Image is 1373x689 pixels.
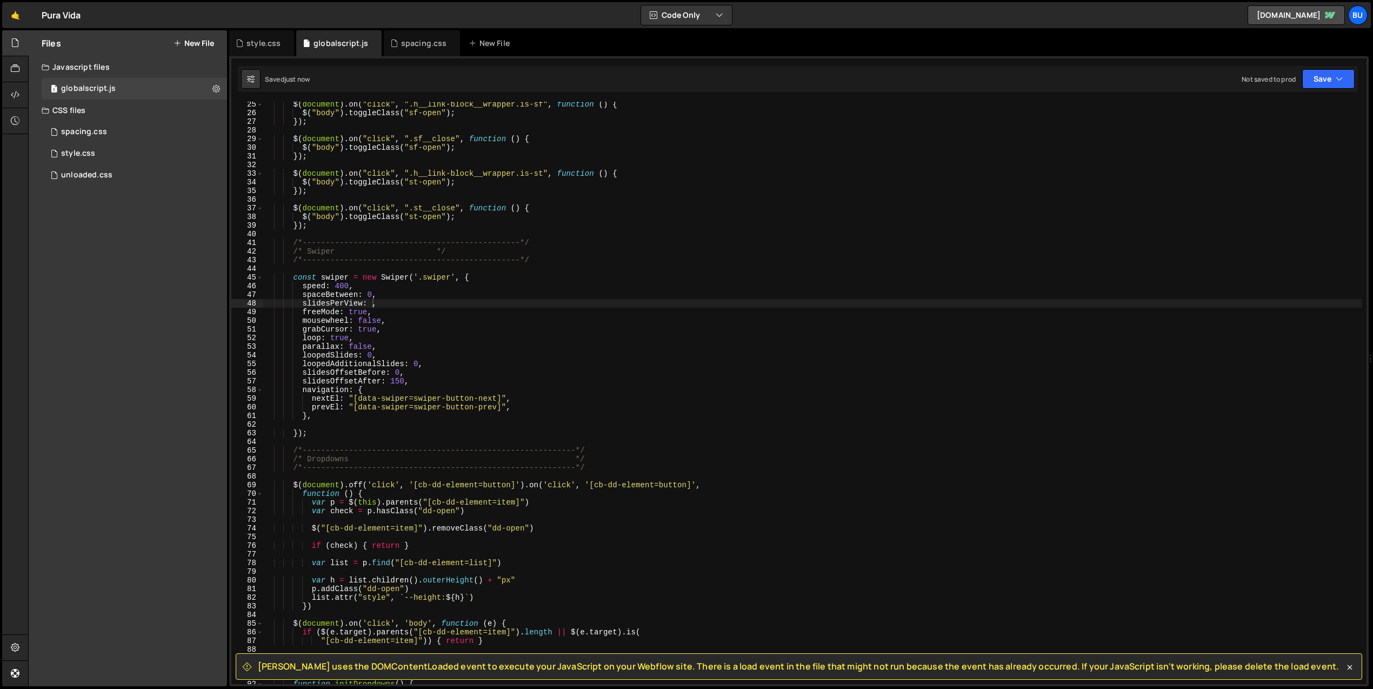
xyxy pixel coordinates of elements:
[231,593,263,602] div: 82
[231,221,263,230] div: 39
[42,37,61,49] h2: Files
[42,9,81,22] div: Pura Vida
[231,230,263,239] div: 40
[231,325,263,334] div: 51
[231,256,263,264] div: 43
[42,143,227,164] div: 16149/43398.css
[231,195,263,204] div: 36
[231,515,263,524] div: 73
[2,2,29,28] a: 🤙
[231,654,263,662] div: 89
[231,178,263,187] div: 34
[231,628,263,637] div: 86
[231,264,263,273] div: 44
[231,143,263,152] div: 30
[231,489,263,498] div: 70
[231,438,263,446] div: 64
[1248,5,1345,25] a: [DOMAIN_NAME]
[231,135,263,143] div: 29
[1348,5,1368,25] a: Bu
[231,481,263,489] div: 69
[51,85,57,94] span: 1
[231,213,263,221] div: 38
[231,273,263,282] div: 45
[42,121,227,143] div: 16149/43400.css
[231,334,263,342] div: 52
[231,187,263,195] div: 35
[231,533,263,541] div: 75
[231,602,263,611] div: 83
[231,239,263,247] div: 41
[231,662,263,671] div: 90
[231,507,263,515] div: 72
[231,472,263,481] div: 68
[1242,75,1296,84] div: Not saved to prod
[231,420,263,429] div: 62
[61,127,107,137] div: spacing.css
[231,377,263,386] div: 57
[231,463,263,472] div: 67
[231,316,263,325] div: 50
[231,247,263,256] div: 42
[231,567,263,576] div: 79
[258,660,1339,672] span: [PERSON_NAME] uses the DOMContentLoaded event to execute your JavaScript on your Webflow site. Th...
[231,446,263,455] div: 65
[231,169,263,178] div: 33
[231,161,263,169] div: 32
[61,84,116,94] div: globalscript.js
[231,308,263,316] div: 49
[284,75,310,84] div: just now
[61,149,95,158] div: style.css
[231,351,263,360] div: 54
[231,109,263,117] div: 26
[231,585,263,593] div: 81
[231,100,263,109] div: 25
[231,386,263,394] div: 58
[231,299,263,308] div: 48
[231,637,263,645] div: 87
[401,38,447,49] div: spacing.css
[231,559,263,567] div: 78
[231,680,263,688] div: 92
[231,152,263,161] div: 31
[246,38,281,49] div: style.css
[231,619,263,628] div: 85
[231,126,263,135] div: 28
[231,524,263,533] div: 74
[1302,69,1355,89] button: Save
[314,38,368,49] div: globalscript.js
[231,204,263,213] div: 37
[29,56,227,78] div: Javascript files
[231,671,263,680] div: 91
[231,368,263,377] div: 56
[231,394,263,403] div: 59
[231,360,263,368] div: 55
[42,164,227,186] div: 16149/43399.css
[61,170,112,180] div: unloaded.css
[231,498,263,507] div: 71
[231,550,263,559] div: 77
[469,38,514,49] div: New File
[231,117,263,126] div: 27
[231,611,263,619] div: 84
[231,576,263,585] div: 80
[231,541,263,550] div: 76
[231,342,263,351] div: 53
[231,429,263,438] div: 63
[231,290,263,299] div: 47
[231,455,263,463] div: 66
[231,403,263,412] div: 60
[231,412,263,420] div: 61
[265,75,310,84] div: Saved
[231,282,263,290] div: 46
[29,100,227,121] div: CSS files
[641,5,732,25] button: Code Only
[42,78,227,100] div: 16149/43397.js
[174,39,214,48] button: New File
[231,645,263,654] div: 88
